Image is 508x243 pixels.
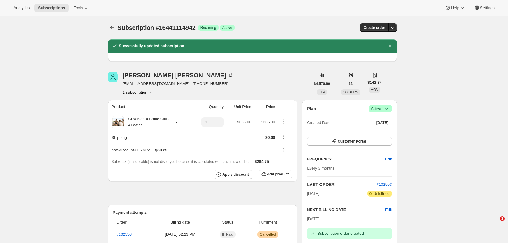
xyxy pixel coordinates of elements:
th: Product [108,100,191,114]
span: [DATE] [376,120,388,125]
span: Subscription #16441114942 [118,24,196,31]
button: Edit [385,207,392,213]
button: 32 [345,79,356,88]
span: Edit [385,156,392,162]
span: Fulfillment [247,219,289,225]
button: Customer Portal [307,137,392,146]
button: Shipping actions [279,133,289,140]
span: Subscriptions [38,5,65,10]
span: Active [222,25,232,30]
span: [DATE] [307,191,319,197]
span: Active [371,106,390,112]
span: | [382,106,383,111]
span: - $50.25 [154,147,167,153]
span: Recurring [200,25,216,30]
th: Quantity [191,100,225,114]
span: Subscription order created [317,231,364,236]
button: #102553 [377,181,392,188]
button: [DATE] [373,118,392,127]
span: $284.75 [255,159,269,164]
h2: Plan [307,106,316,112]
small: 4 Bottles [128,123,143,127]
span: 1 [500,216,505,221]
span: Paid [226,232,233,237]
button: Analytics [10,4,33,12]
a: #102553 [377,182,392,187]
span: Settings [480,5,495,10]
span: Tools [74,5,83,10]
span: $142.84 [367,79,382,86]
span: Analytics [13,5,30,10]
button: $4,570.99 [310,79,334,88]
span: Unfulfilled [374,191,390,196]
div: [PERSON_NAME] [PERSON_NAME] [123,72,234,78]
span: Billing date [152,219,209,225]
span: $335.00 [237,120,251,124]
span: Curtistine Waldon [108,72,118,82]
button: Product actions [123,89,154,95]
a: #102553 [117,232,132,237]
span: [DATE] · 02:23 PM [152,231,209,238]
span: Help [451,5,459,10]
button: Tools [70,4,93,12]
span: Created Date [307,120,330,126]
span: Cancelled [260,232,276,237]
span: [DATE] [307,217,319,221]
h2: Payment attempts [113,210,293,216]
h2: NEXT BILLING DATE [307,207,385,213]
span: Sales tax (if applicable) is not displayed because it is calculated with each new order. [112,160,249,164]
span: Apply discount [222,172,249,177]
th: Order [113,216,150,229]
div: box-discount-3Q7APZ [112,147,275,153]
button: Subscriptions [108,23,117,32]
span: Every 3 months [307,166,334,171]
h2: LAST ORDER [307,181,377,188]
th: Price [253,100,277,114]
span: Status [212,219,243,225]
button: Edit [381,154,395,164]
span: [EMAIL_ADDRESS][DOMAIN_NAME] · [PHONE_NUMBER] [123,81,234,87]
h2: Successfully updated subscription. [119,43,186,49]
h2: FREQUENCY [307,156,385,162]
span: AOV [371,88,378,92]
button: Create order [360,23,389,32]
th: Shipping [108,131,191,144]
span: Create order [364,25,385,30]
th: Unit Price [225,100,253,114]
span: $4,570.99 [314,81,330,86]
button: Subscriptions [34,4,69,12]
span: ORDERS [343,90,358,94]
button: Product actions [279,118,289,125]
span: $0.00 [265,135,275,140]
span: $335.00 [261,120,275,124]
div: Cuvaison 4 Bottle Club [124,116,169,128]
button: Add product [259,170,292,178]
span: Customer Portal [338,139,366,144]
button: Settings [470,4,498,12]
button: Help [441,4,469,12]
iframe: Intercom live chat [487,216,502,231]
button: Apply discount [214,170,252,179]
button: Dismiss notification [386,42,395,50]
span: Add product [267,172,289,177]
span: 32 [349,81,353,86]
span: LTV [319,90,325,94]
